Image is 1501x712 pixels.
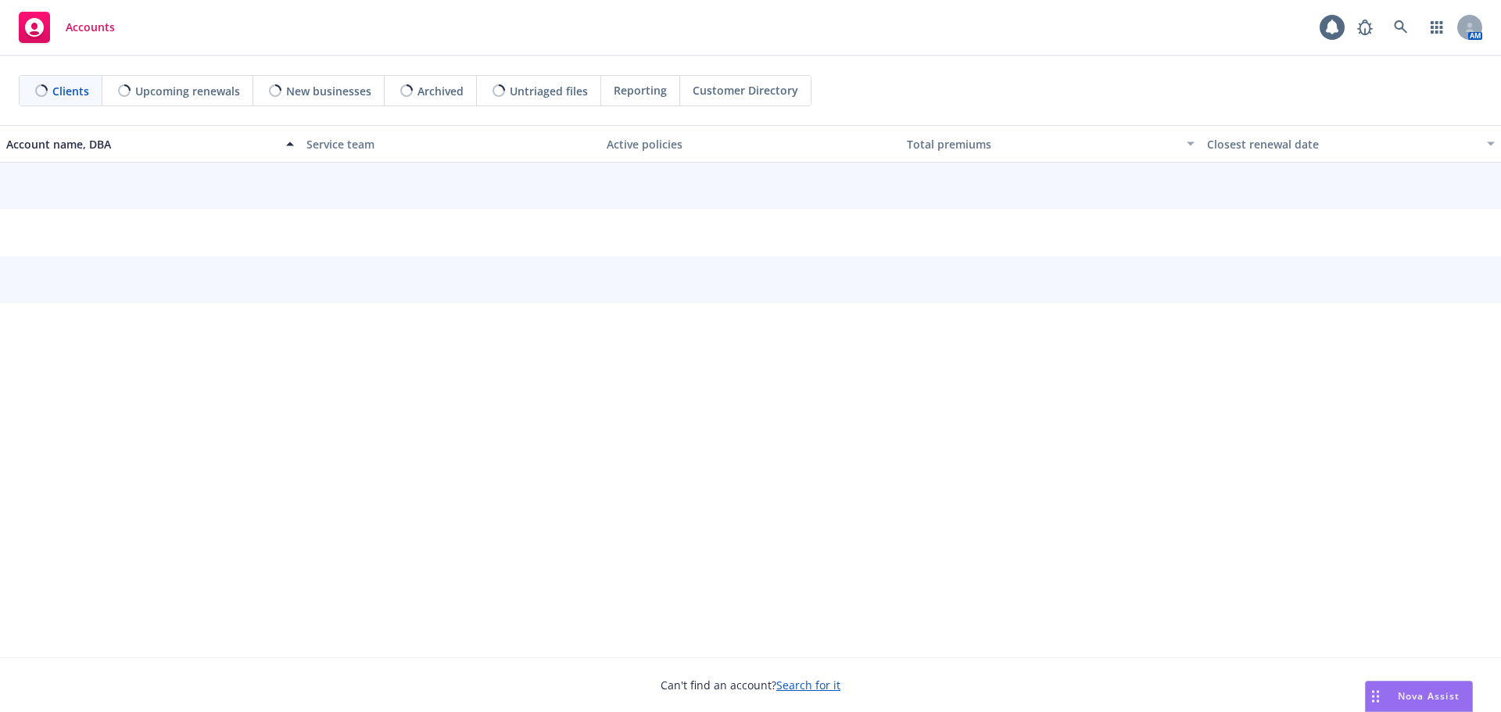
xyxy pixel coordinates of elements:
a: Report a Bug [1349,12,1381,43]
a: Accounts [13,5,121,49]
a: Switch app [1421,12,1453,43]
span: Accounts [66,21,115,34]
div: Total premiums [907,136,1177,152]
span: Customer Directory [693,82,798,98]
span: Clients [52,83,89,99]
span: Reporting [614,82,667,98]
span: New businesses [286,83,371,99]
span: Archived [417,83,464,99]
button: Service team [300,125,600,163]
div: Account name, DBA [6,136,277,152]
a: Search [1385,12,1417,43]
span: Upcoming renewals [135,83,240,99]
button: Closest renewal date [1201,125,1501,163]
button: Active policies [600,125,901,163]
div: Active policies [607,136,894,152]
button: Nova Assist [1365,681,1473,712]
span: Can't find an account? [661,677,840,693]
div: Drag to move [1366,682,1385,711]
span: Nova Assist [1398,689,1460,703]
a: Search for it [776,678,840,692]
span: Untriaged files [510,83,588,99]
div: Closest renewal date [1207,136,1478,152]
div: Service team [306,136,594,152]
button: Total premiums [901,125,1201,163]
